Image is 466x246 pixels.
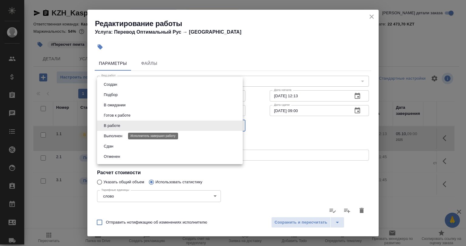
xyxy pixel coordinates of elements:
button: Выполнен [102,133,124,139]
button: Отменен [102,153,122,160]
button: Сдан [102,143,115,150]
button: В ожидании [102,102,127,108]
button: Создан [102,81,119,88]
button: Подбор [102,91,120,98]
button: Готов к работе [102,112,132,119]
button: В работе [102,122,122,129]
